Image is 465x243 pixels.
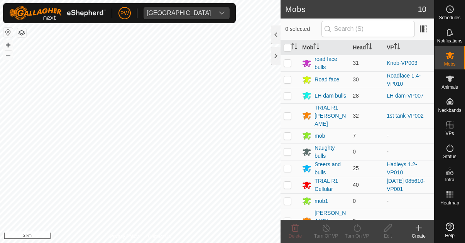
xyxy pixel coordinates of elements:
div: Steers and bulls [315,160,347,177]
span: 30 [353,76,359,83]
span: 31 [353,60,359,66]
a: Roadface 1.4-VP010 [387,73,421,87]
span: Neckbands [438,108,461,113]
h2: Mobs [285,5,418,14]
th: Head [350,40,384,55]
th: VP [384,40,434,55]
span: Infra [445,177,454,182]
div: [GEOGRAPHIC_DATA] [147,10,211,16]
div: dropdown trigger [214,7,230,19]
td: - [384,143,434,160]
div: mob1 [315,197,328,205]
a: Help [435,219,465,241]
span: Status [443,154,456,159]
span: 7 [353,133,356,139]
p-sorticon: Activate to sort [291,44,298,51]
span: 0 [353,198,356,204]
span: Mobs [444,62,455,66]
div: TRIAL R1 Cellular [315,177,347,193]
span: Help [445,233,455,238]
a: 1st tank-VP002 [387,113,424,119]
span: PW [120,9,129,17]
div: Road face [315,76,339,84]
a: Knob-VP003 [387,60,417,66]
input: Search (S) [321,21,415,37]
span: Kawhia Farm [144,7,214,19]
div: Naughty bulls [315,144,347,160]
span: 40 [353,182,359,188]
span: VPs [445,131,454,136]
span: 10 [418,3,426,15]
div: Create [403,233,434,240]
button: – [3,51,13,60]
span: 5 [353,218,356,224]
span: 32 [353,113,359,119]
td: - [384,128,434,143]
button: Map Layers [17,28,26,37]
div: Edit [372,233,403,240]
div: mob [315,132,325,140]
span: Notifications [437,39,462,43]
span: 0 [353,148,356,155]
span: 28 [353,93,359,99]
a: [DATE] 085610-VP001 [387,178,425,192]
div: Turn On VP [342,233,372,240]
a: Contact Us [148,233,171,240]
td: - [384,193,434,209]
div: road face bulls [315,55,347,71]
img: Gallagher Logo [9,6,106,20]
p-sorticon: Activate to sort [313,44,320,51]
div: TRIAL R1 [PERSON_NAME] [315,104,347,128]
a: LH dam-VP007 [387,93,424,99]
span: 0 selected [285,25,321,33]
button: + [3,40,13,50]
span: 25 [353,165,359,171]
span: Delete [289,233,302,239]
p-sorticon: Activate to sort [366,44,372,51]
span: Animals [441,85,458,89]
p-sorticon: Activate to sort [394,44,400,51]
div: [PERSON_NAME] stragglers [315,209,347,233]
th: Mob [299,40,350,55]
a: Hadleys 1.2-VP010 [387,161,417,175]
span: Schedules [439,15,460,20]
div: Turn Off VP [311,233,342,240]
div: LH dam bulls [315,92,346,100]
a: Privacy Policy [110,233,139,240]
span: Heatmap [440,201,459,205]
td: - [384,209,434,233]
button: Reset Map [3,28,13,37]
